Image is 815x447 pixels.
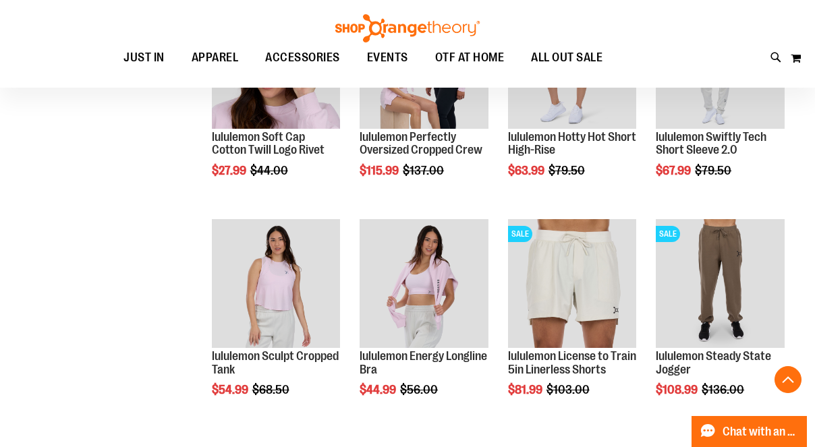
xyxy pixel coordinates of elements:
div: product [649,212,791,431]
span: $79.50 [695,164,733,177]
a: lululemon Perfectly Oversized Cropped Crew [360,130,482,157]
span: SALE [508,226,532,242]
img: lululemon Steady State Jogger [656,219,785,348]
span: $54.99 [212,383,250,396]
span: $79.50 [549,164,587,177]
a: lululemon Swiftly Tech Short Sleeve 2.0 [656,130,766,157]
span: $63.99 [508,164,546,177]
a: lululemon Energy Longline Bra [360,219,488,350]
a: lululemon Hotty Hot Short High-Rise [508,130,636,157]
div: product [501,212,644,431]
a: lululemon License to Train 5in Linerless ShortsSALE [508,219,637,350]
a: lululemon Sculpt Cropped Tank [212,349,339,376]
button: Chat with an Expert [692,416,808,447]
span: SALE [656,226,680,242]
a: lululemon License to Train 5in Linerless Shorts [508,349,636,376]
a: lululemon Steady State Jogger [656,349,771,376]
span: EVENTS [367,42,408,73]
span: $136.00 [702,383,746,396]
a: lululemon Energy Longline Bra [360,349,487,376]
span: $27.99 [212,164,248,177]
span: $115.99 [360,164,401,177]
span: $81.99 [508,383,544,396]
a: lululemon Steady State JoggerSALE [656,219,785,350]
span: OTF AT HOME [435,42,505,73]
span: ALL OUT SALE [531,42,602,73]
img: Shop Orangetheory [333,14,482,42]
span: $137.00 [403,164,446,177]
span: $68.50 [252,383,291,396]
img: lululemon Energy Longline Bra [360,219,488,348]
span: ACCESSORIES [265,42,340,73]
a: lululemon Sculpt Cropped Tank [212,219,341,350]
span: $44.99 [360,383,398,396]
span: APPAREL [192,42,239,73]
span: $44.00 [250,164,290,177]
a: lululemon Soft Cap Cotton Twill Logo Rivet [212,130,325,157]
span: $103.00 [546,383,592,396]
span: JUST IN [123,42,165,73]
span: $108.99 [656,383,700,396]
span: $67.99 [656,164,693,177]
img: lululemon License to Train 5in Linerless Shorts [508,219,637,348]
img: lululemon Sculpt Cropped Tank [212,219,341,348]
span: Chat with an Expert [723,425,799,438]
button: Back To Top [775,366,802,393]
div: product [353,212,495,431]
span: $56.00 [400,383,440,396]
div: product [205,212,347,431]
